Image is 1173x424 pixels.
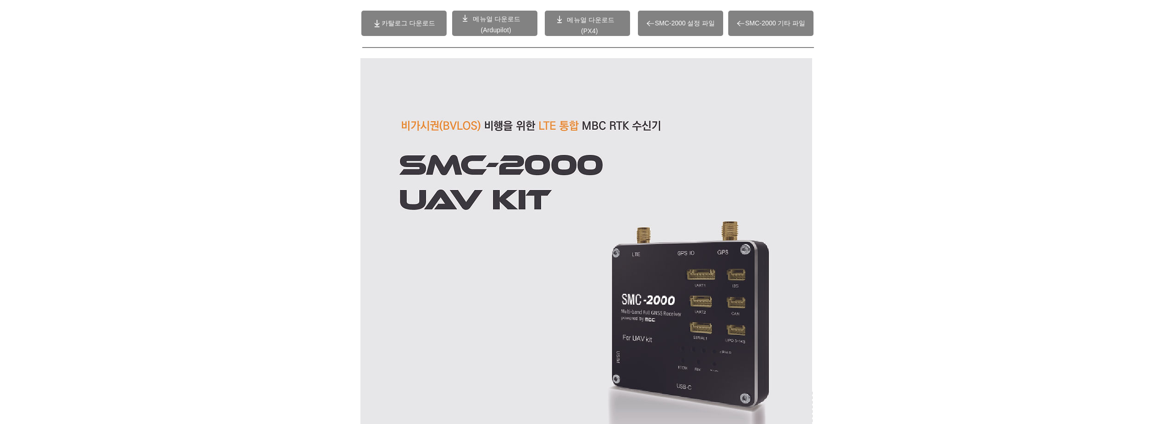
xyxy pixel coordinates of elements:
[745,19,806,28] span: SMC-2000 기타 파일
[655,19,715,28] span: SMC-2000 설정 파일
[382,19,435,28] span: 카탈로그 다운로드
[361,11,447,36] a: 카탈로그 다운로드
[481,26,511,34] a: (Ardupilot)
[581,27,598,35] a: (PX4)
[473,15,520,23] a: 메뉴얼 다운로드
[1002,133,1173,424] iframe: Wix Chat
[638,11,723,36] a: SMC-2000 설정 파일
[728,11,813,36] a: SMC-2000 기타 파일
[567,16,614,24] a: 메뉴얼 다운로드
